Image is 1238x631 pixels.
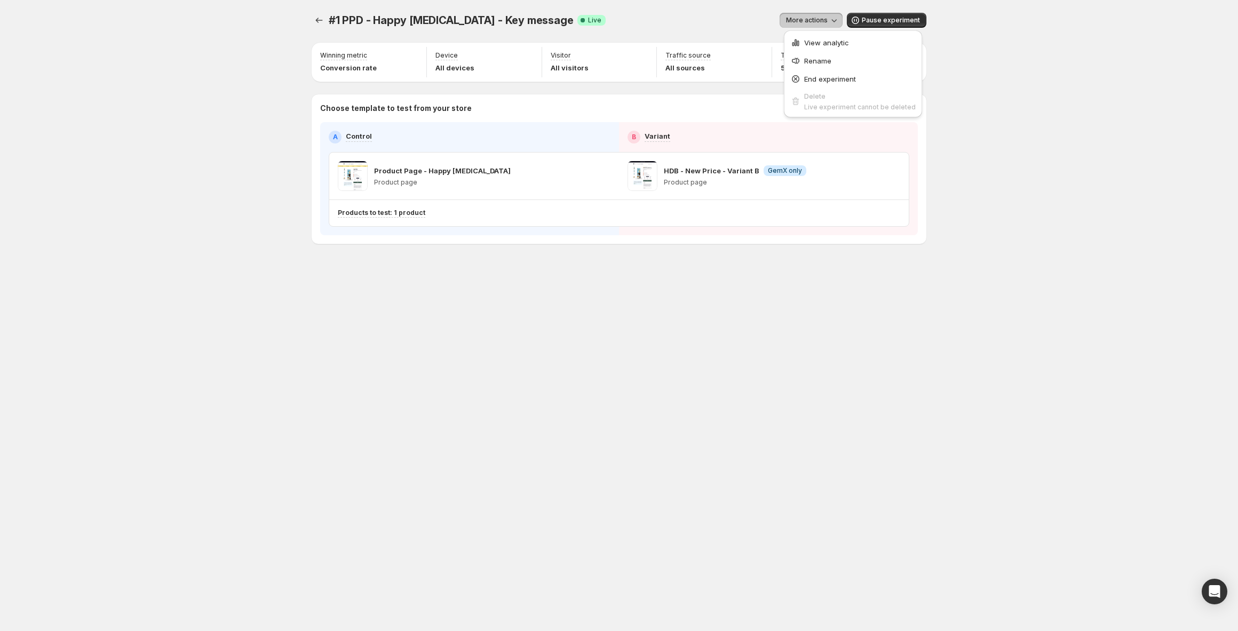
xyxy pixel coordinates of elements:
span: Live [588,16,601,25]
h2: B [632,133,636,141]
button: End experiment [787,70,919,87]
span: Rename [804,57,831,65]
span: Live experiment cannot be deleted [804,103,916,111]
div: Open Intercom Messenger [1202,579,1227,604]
div: Delete [804,91,916,101]
p: All visitors [551,62,589,73]
button: Experiments [312,13,327,28]
p: Product page [374,178,511,187]
button: Rename [787,52,919,69]
p: Traffic source [665,51,711,60]
img: HDB - New Price - Variant B [628,161,657,191]
button: Pause experiment [847,13,926,28]
span: #1 PPD - Happy [MEDICAL_DATA] - Key message [329,14,573,27]
p: Conversion rate [320,62,377,73]
h2: A [333,133,338,141]
button: View analytic [787,34,919,51]
span: View analytic [804,38,849,47]
span: Pause experiment [862,16,920,25]
p: Device [435,51,458,60]
p: All sources [665,62,711,73]
button: More actions [780,13,843,28]
p: HDB - New Price - Variant B [664,165,759,176]
span: GemX only [768,166,802,175]
p: Winning metric [320,51,367,60]
p: All devices [435,62,474,73]
span: More actions [786,16,828,25]
p: Product Page - Happy [MEDICAL_DATA] [374,165,511,176]
p: Choose template to test from your store [320,103,918,114]
p: Control [346,131,372,141]
p: Product page [664,178,806,187]
p: Visitor [551,51,571,60]
button: DeleteLive experiment cannot be deleted [787,88,919,114]
span: End experiment [804,75,856,83]
p: Products to test: 1 product [338,209,425,217]
img: Product Page - Happy Dog Bite [338,161,368,191]
p: Variant [645,131,670,141]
